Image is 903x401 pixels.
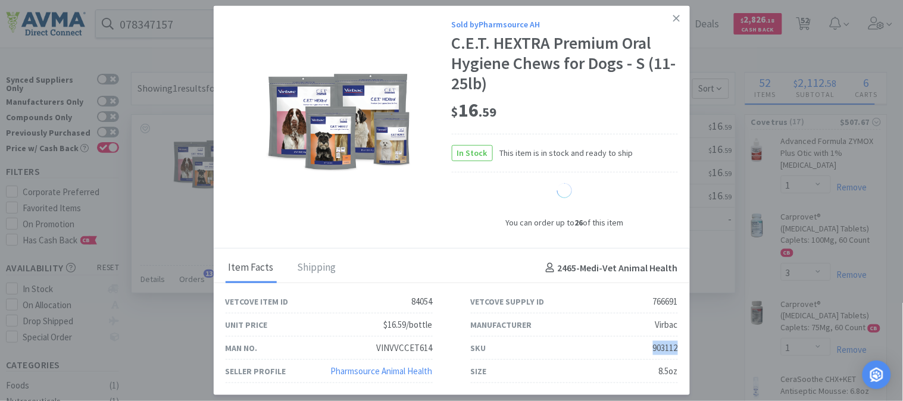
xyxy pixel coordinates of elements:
div: Seller Profile [226,365,286,378]
div: Item Facts [226,253,277,283]
span: In Stock [452,146,492,161]
div: Open Intercom Messenger [863,361,891,389]
img: 8279df58b340491f814bad978467c216.jpg [261,46,416,200]
div: Unit Price [226,318,268,331]
div: VINVVCCET614 [377,341,433,355]
div: 84054 [412,295,433,309]
div: $16.59/bottle [384,318,433,332]
div: Manufacturer [471,318,532,331]
h4: 2465 - Medi-Vet Animal Health [541,261,678,276]
span: . 59 [479,104,497,120]
a: Pharmsource Animal Health [331,365,433,377]
div: Vetcove Supply ID [471,295,545,308]
div: Shipping [295,253,339,283]
div: You can order up to of this item [452,216,678,229]
div: 766691 [653,295,678,309]
span: 16 [452,98,497,122]
div: SKU [471,342,486,355]
div: Vetcove Item ID [226,295,289,308]
strong: 26 [575,217,583,228]
span: $ [452,104,459,120]
div: Virbac [655,318,678,332]
div: C.E.T. HEXTRA Premium Oral Hygiene Chews for Dogs - S (11-25lb) [452,33,678,93]
div: Size [471,365,487,378]
span: This item is in stock and ready to ship [493,146,633,159]
div: Man No. [226,342,258,355]
div: 8.5oz [659,364,678,378]
div: 903112 [653,341,678,355]
div: Sold by Pharmsource AH [452,18,678,31]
